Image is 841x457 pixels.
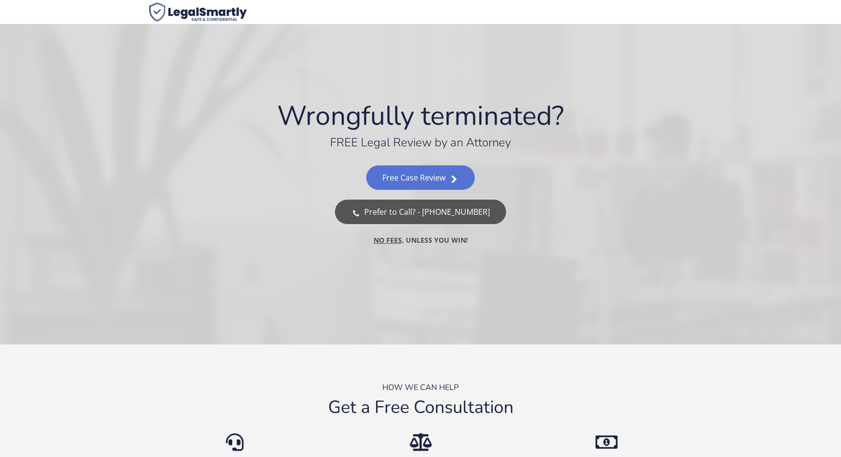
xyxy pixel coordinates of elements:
div: FREE Legal Review by an Attorney [149,137,692,156]
div: Get a Free Consultation [149,399,692,424]
a: Free Case Review [366,165,474,190]
a: Prefer to Call? - [PHONE_NUMBER] [335,200,506,224]
span: , UNLESS YOU WIN! [374,235,468,245]
u: NO FEES [374,235,402,245]
div: HOW WE CAN HELP [149,384,692,399]
img: Case Evaluation Calculator | Powered By LegalSmartly [149,2,247,22]
div: Wrongfully terminated? [149,102,692,137]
